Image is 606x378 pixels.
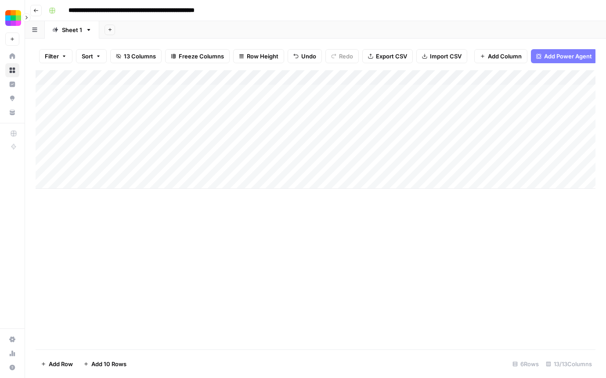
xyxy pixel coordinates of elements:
span: Add Row [49,360,73,368]
span: Add Power Agent [544,52,592,61]
button: Add Column [474,49,527,63]
button: Add Row [36,357,78,371]
button: Help + Support [5,360,19,374]
span: Redo [339,52,353,61]
button: Import CSV [416,49,467,63]
span: Row Height [247,52,278,61]
a: Your Data [5,105,19,119]
span: Freeze Columns [179,52,224,61]
span: Filter [45,52,59,61]
span: Undo [301,52,316,61]
button: Redo [325,49,359,63]
span: 13 Columns [124,52,156,61]
a: Usage [5,346,19,360]
img: Smallpdf Logo [5,10,21,26]
span: Export CSV [376,52,407,61]
a: Settings [5,332,19,346]
button: Export CSV [362,49,413,63]
a: Browse [5,63,19,77]
span: Sort [82,52,93,61]
div: 13/13 Columns [542,357,595,371]
button: Workspace: Smallpdf [5,7,19,29]
button: Freeze Columns [165,49,230,63]
button: Add Power Agent [531,49,597,63]
a: Insights [5,77,19,91]
button: Sort [76,49,107,63]
a: Home [5,49,19,63]
button: Undo [288,49,322,63]
button: Add 10 Rows [78,357,132,371]
span: Add 10 Rows [91,360,126,368]
a: Sheet 1 [45,21,99,39]
button: Row Height [233,49,284,63]
button: 13 Columns [110,49,162,63]
button: Filter [39,49,72,63]
div: Sheet 1 [62,25,82,34]
div: 6 Rows [509,357,542,371]
a: Opportunities [5,91,19,105]
span: Add Column [488,52,522,61]
span: Import CSV [430,52,462,61]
